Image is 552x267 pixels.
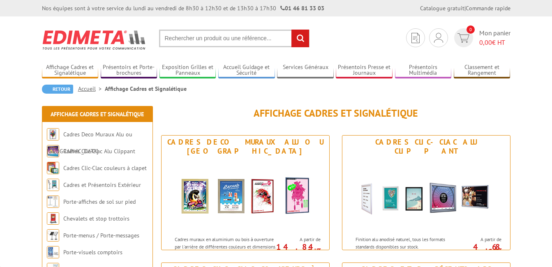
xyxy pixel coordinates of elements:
a: Accueil [78,85,105,92]
span: A partir de [460,236,501,243]
a: Cadres et Présentoirs Extérieur [63,181,141,189]
strong: 01 46 81 33 03 [280,5,324,12]
div: | [420,4,510,12]
a: Porte-visuels comptoirs [63,249,122,256]
span: € HT [479,38,510,47]
img: Cadres Clic-Clac couleurs à clapet [47,162,59,174]
a: Retour [42,85,73,94]
p: Cadres muraux en aluminium ou bois à ouverture par l'arrière de différentes couleurs et dimension... [175,236,277,264]
input: rechercher [291,30,309,47]
sup: HT [314,247,321,254]
a: Porte-affiches de sol sur pied [63,198,136,205]
a: Cadres Clic-Clac Alu Clippant [63,147,135,155]
a: Exposition Grilles et Panneaux [159,64,216,77]
p: 4.68 € [455,244,501,254]
a: devis rapide 0 Mon panier 0,00€ HT [452,28,510,47]
a: Catalogue gratuit [420,5,464,12]
a: Commande rapide [466,5,510,12]
a: Affichage Cadres et Signalétique [42,64,99,77]
sup: HT [495,247,501,254]
span: Mon panier [479,28,510,47]
a: Cadres Deco Muraux Alu ou [GEOGRAPHIC_DATA] [47,131,132,155]
img: Cadres et Présentoirs Extérieur [47,179,59,191]
img: Porte-visuels comptoirs [47,246,59,258]
a: Porte-menus / Porte-messages [63,232,139,239]
img: devis rapide [457,33,469,43]
div: Nos équipes sont à votre service du lundi au vendredi de 8h30 à 12h30 et de 13h30 à 17h30 [42,4,324,12]
a: Cadres Deco Muraux Alu ou [GEOGRAPHIC_DATA] Cadres Deco Muraux Alu ou Bois Cadres muraux en alumi... [161,135,330,250]
input: Rechercher un produit ou une référence... [159,30,309,47]
div: Cadres Deco Muraux Alu ou [GEOGRAPHIC_DATA] [164,138,327,156]
img: Chevalets et stop trottoirs [47,212,59,225]
div: Cadres Clic-Clac Alu Clippant [344,138,508,156]
h1: Affichage Cadres et Signalétique [161,108,510,119]
img: devis rapide [411,33,420,43]
img: Porte-affiches de sol sur pied [47,196,59,208]
img: Porte-menus / Porte-messages [47,229,59,242]
a: Classement et Rangement [454,64,510,77]
span: A partir de [279,236,321,243]
li: Affichage Cadres et Signalétique [105,85,187,93]
span: 0 [467,25,475,34]
img: Cadres Deco Muraux Alu ou Bois [169,158,321,232]
img: Edimeta [42,25,147,55]
span: 0,00 [479,38,492,46]
img: Cadres Deco Muraux Alu ou Bois [47,128,59,140]
a: Accueil Guidage et Sécurité [218,64,275,77]
a: Présentoirs Multimédia [395,64,452,77]
img: Cadres Clic-Clac Alu Clippant [350,158,502,232]
a: Affichage Cadres et Signalétique [51,110,144,118]
img: devis rapide [434,33,443,43]
a: Cadres Clic-Clac couleurs à clapet [63,164,147,172]
a: Présentoirs et Porte-brochures [101,64,157,77]
a: Chevalets et stop trottoirs [63,215,129,222]
a: Présentoirs Presse et Journaux [336,64,393,77]
p: Finition alu anodisé naturel, tous les formats standards disponibles sur stock. [356,236,457,250]
a: Cadres Clic-Clac Alu Clippant Cadres Clic-Clac Alu Clippant Finition alu anodisé naturel, tous le... [342,135,510,250]
a: Services Généraux [277,64,334,77]
p: 14.84 € [275,244,321,254]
